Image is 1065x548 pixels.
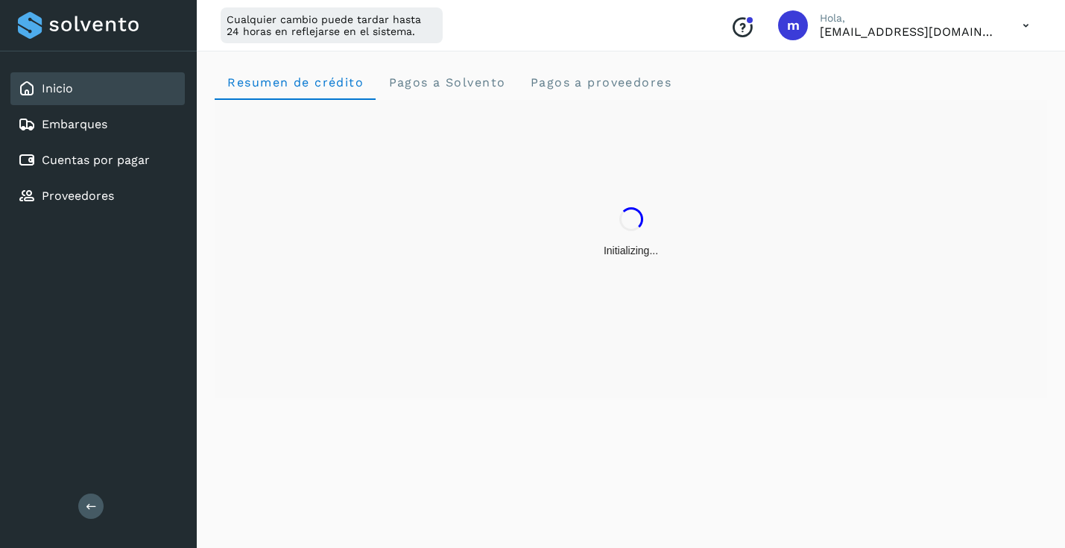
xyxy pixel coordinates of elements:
p: Hola, [820,12,999,25]
p: macosta@avetransportes.com [820,25,999,39]
a: Embarques [42,117,107,131]
div: Proveedores [10,180,185,212]
a: Inicio [42,81,73,95]
div: Cuentas por pagar [10,144,185,177]
a: Cuentas por pagar [42,153,150,167]
a: Proveedores [42,189,114,203]
div: Inicio [10,72,185,105]
span: Resumen de crédito [227,75,364,89]
span: Pagos a proveedores [529,75,671,89]
div: Cualquier cambio puede tardar hasta 24 horas en reflejarse en el sistema. [221,7,443,43]
div: Embarques [10,108,185,141]
span: Pagos a Solvento [388,75,505,89]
